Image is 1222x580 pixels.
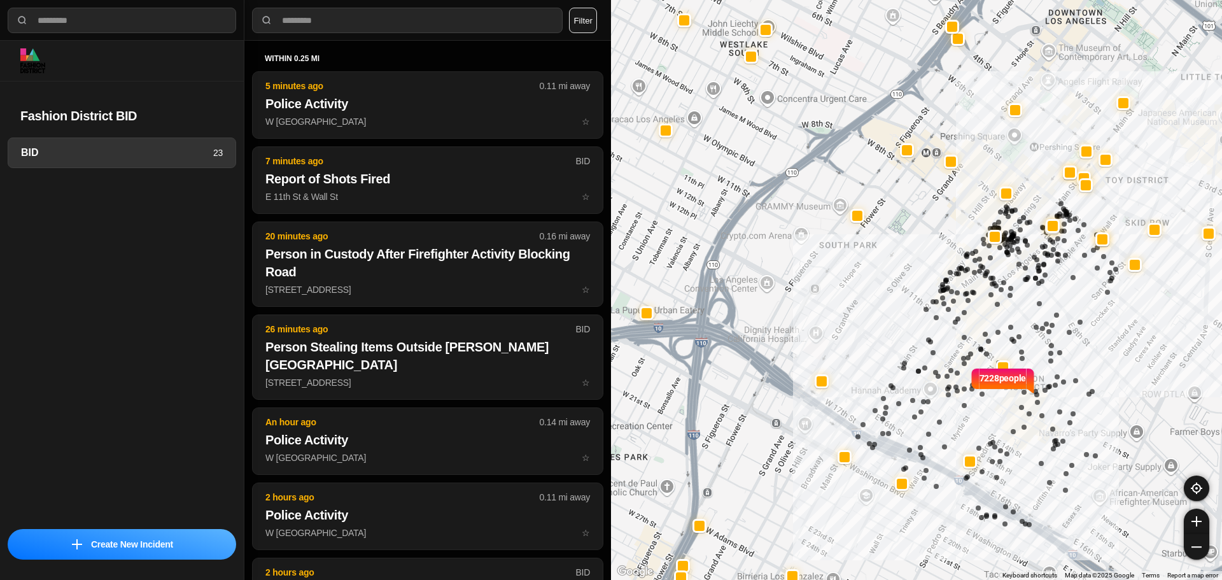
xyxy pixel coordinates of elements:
h2: Police Activity [265,95,590,113]
span: Map data ©2025 Google [1065,572,1134,579]
span: star [582,192,590,202]
img: search [260,14,273,27]
h2: Police Activity [265,506,590,524]
span: star [582,285,590,295]
p: W [GEOGRAPHIC_DATA] [265,115,590,128]
p: E 11th St & Wall St [265,190,590,203]
button: 20 minutes ago0.16 mi awayPerson in Custody After Firefighter Activity Blocking Road[STREET_ADDRE... [252,222,603,307]
a: 26 minutes agoBIDPerson Stealing Items Outside [PERSON_NAME][GEOGRAPHIC_DATA][STREET_ADDRESS]star [252,377,603,388]
p: W [GEOGRAPHIC_DATA] [265,527,590,539]
p: 20 minutes ago [265,230,540,243]
button: 26 minutes agoBIDPerson Stealing Items Outside [PERSON_NAME][GEOGRAPHIC_DATA][STREET_ADDRESS]star [252,315,603,400]
h3: BID [21,145,213,160]
a: 7 minutes agoBIDReport of Shots FiredE 11th St & Wall Ststar [252,191,603,202]
a: 5 minutes ago0.11 mi awayPolice ActivityW [GEOGRAPHIC_DATA]star [252,116,603,127]
p: BID [575,566,590,579]
p: Create New Incident [91,538,173,551]
p: 0.11 mi away [540,80,590,92]
p: An hour ago [265,416,540,428]
p: 0.11 mi away [540,491,590,504]
h2: Person in Custody After Firefighter Activity Blocking Road [265,245,590,281]
h5: within 0.25 mi [265,53,591,64]
img: notch [1026,367,1036,395]
img: Google [614,563,656,580]
p: 2 hours ago [265,491,540,504]
p: 2 hours ago [265,566,575,579]
span: star [582,528,590,538]
img: search [16,14,29,27]
h2: Person Stealing Items Outside [PERSON_NAME][GEOGRAPHIC_DATA] [265,338,590,374]
p: 7228 people [980,372,1027,400]
a: An hour ago0.14 mi awayPolice ActivityW [GEOGRAPHIC_DATA]star [252,452,603,463]
p: 0.16 mi away [540,230,590,243]
button: Filter [569,8,597,33]
a: Open this area in Google Maps (opens a new window) [614,563,656,580]
img: icon [72,539,82,549]
button: 5 minutes ago0.11 mi awayPolice ActivityW [GEOGRAPHIC_DATA]star [252,71,603,139]
span: star [582,117,590,127]
button: recenter [1184,476,1209,501]
img: zoom-in [1191,516,1202,527]
img: notch [970,367,980,395]
p: 23 [213,146,223,159]
a: BID23 [8,138,236,168]
img: logo [20,48,45,73]
p: 7 minutes ago [265,155,575,167]
h2: Fashion District BID [20,107,223,125]
a: 2 hours ago0.11 mi awayPolice ActivityW [GEOGRAPHIC_DATA]star [252,527,603,538]
span: star [582,378,590,388]
img: recenter [1191,483,1202,494]
img: zoom-out [1191,542,1202,552]
p: 0.14 mi away [540,416,590,428]
h2: Police Activity [265,431,590,449]
p: BID [575,155,590,167]
h2: Report of Shots Fired [265,170,590,188]
p: W [GEOGRAPHIC_DATA] [265,451,590,464]
button: zoom-out [1184,534,1209,560]
a: 20 minutes ago0.16 mi awayPerson in Custody After Firefighter Activity Blocking Road[STREET_ADDRE... [252,284,603,295]
button: Keyboard shortcuts [1002,571,1057,580]
button: iconCreate New Incident [8,529,236,560]
a: Terms (opens in new tab) [1142,572,1160,579]
span: star [582,453,590,463]
p: 5 minutes ago [265,80,540,92]
p: [STREET_ADDRESS] [265,376,590,389]
button: 7 minutes agoBIDReport of Shots FiredE 11th St & Wall Ststar [252,146,603,214]
p: BID [575,323,590,336]
p: 26 minutes ago [265,323,575,336]
button: zoom-in [1184,509,1209,534]
p: [STREET_ADDRESS] [265,283,590,296]
a: Report a map error [1167,572,1218,579]
button: An hour ago0.14 mi awayPolice ActivityW [GEOGRAPHIC_DATA]star [252,407,603,475]
button: 2 hours ago0.11 mi awayPolice ActivityW [GEOGRAPHIC_DATA]star [252,483,603,550]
